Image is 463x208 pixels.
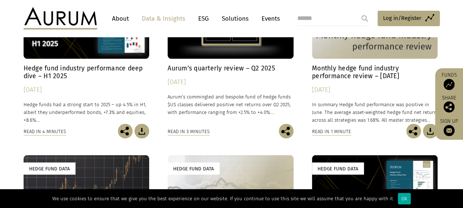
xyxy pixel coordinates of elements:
div: [DATE] [312,84,438,95]
img: Share this post [279,124,294,138]
img: Access Funds [443,79,455,90]
div: Read in 3 minutes [168,127,210,135]
div: Read in 4 minutes [24,127,66,135]
a: Solutions [218,12,252,25]
div: [DATE] [24,84,150,95]
img: Sign up to our newsletter [443,125,455,136]
div: [DATE] [168,77,294,87]
span: Log in/Register [383,14,421,22]
div: Hedge Fund Data [168,162,220,174]
img: Share this post [118,124,133,138]
img: Aurum [24,7,97,30]
a: Funds [439,72,459,90]
img: Download Article [134,124,149,138]
h4: Hedge fund industry performance deep dive – H1 2025 [24,64,150,80]
a: Data & Insights [138,12,189,25]
a: Sign up [439,118,459,136]
div: Read in 1 minute [312,127,351,135]
img: Share this post [406,124,421,138]
p: In summary Hedge fund performance was positive in June. The average asset-weighted hedge fund net... [312,100,438,124]
p: Hedge funds had a strong start to 2025 – up 4.5% in H1, albeit they underperformed bonds, +7.3% a... [24,100,150,124]
a: Events [258,12,280,25]
div: Share [439,96,459,112]
input: Submit [357,11,372,26]
div: Ok [398,193,411,204]
h4: Monthly hedge fund industry performance review – [DATE] [312,64,438,80]
p: Aurum’s commingled and bespoke fund of hedge funds $US classes delivered positive net returns ove... [168,93,294,116]
div: Hedge Fund Data [24,162,76,174]
a: ESG [194,12,213,25]
div: Hedge Fund Data [312,162,364,174]
img: Share this post [443,101,455,112]
h4: Aurum’s quarterly review – Q2 2025 [168,64,294,72]
a: Log in/Register [378,11,440,26]
a: About [108,12,133,25]
img: Download Article [423,124,438,138]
